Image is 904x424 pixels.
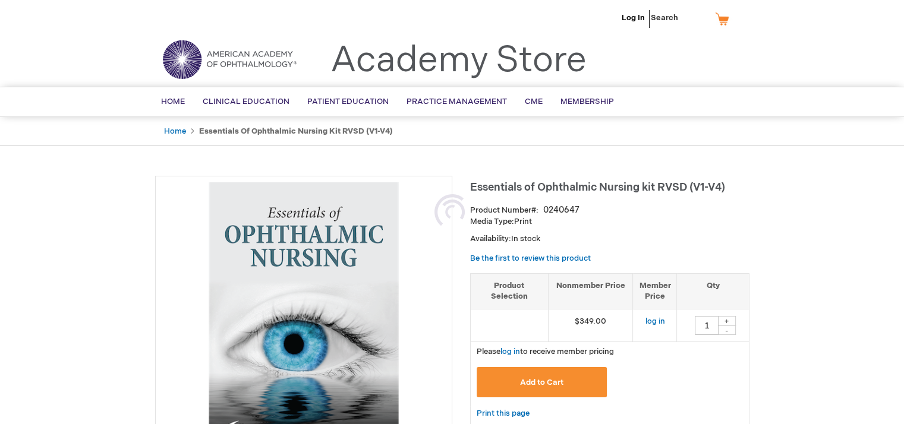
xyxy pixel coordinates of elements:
input: Qty [695,316,719,335]
span: CME [525,97,543,106]
span: Clinical Education [203,97,289,106]
strong: Essentials of Ophthalmic Nursing kit RVSD (V1-V4) [199,126,393,136]
span: Please to receive member pricing [477,347,614,356]
span: Add to Cart [520,378,563,387]
span: Search [651,6,696,30]
th: Member Price [633,273,677,309]
a: log in [500,347,520,356]
strong: Product Number [470,205,538,215]
div: + [718,316,736,326]
a: log in [645,317,664,326]
th: Nonmember Price [548,273,633,309]
a: Home [164,126,186,136]
th: Qty [677,273,749,309]
p: Print [470,216,749,227]
span: Practice Management [407,97,507,106]
td: $349.00 [548,309,633,341]
span: In stock [511,234,540,243]
div: 0240647 [543,204,579,216]
a: Academy Store [330,39,587,82]
span: Patient Education [307,97,389,106]
a: Print this page [477,406,530,421]
span: Membership [560,97,614,106]
p: Availability: [470,233,749,245]
button: Add to Cart [477,367,607,397]
span: Home [161,97,185,106]
th: Product Selection [471,273,549,309]
span: Essentials of Ophthalmic Nursing kit RVSD (V1-V4) [470,181,725,194]
div: - [718,325,736,335]
a: Be the first to review this product [470,254,591,263]
strong: Media Type: [470,217,514,226]
a: Log In [622,13,645,23]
